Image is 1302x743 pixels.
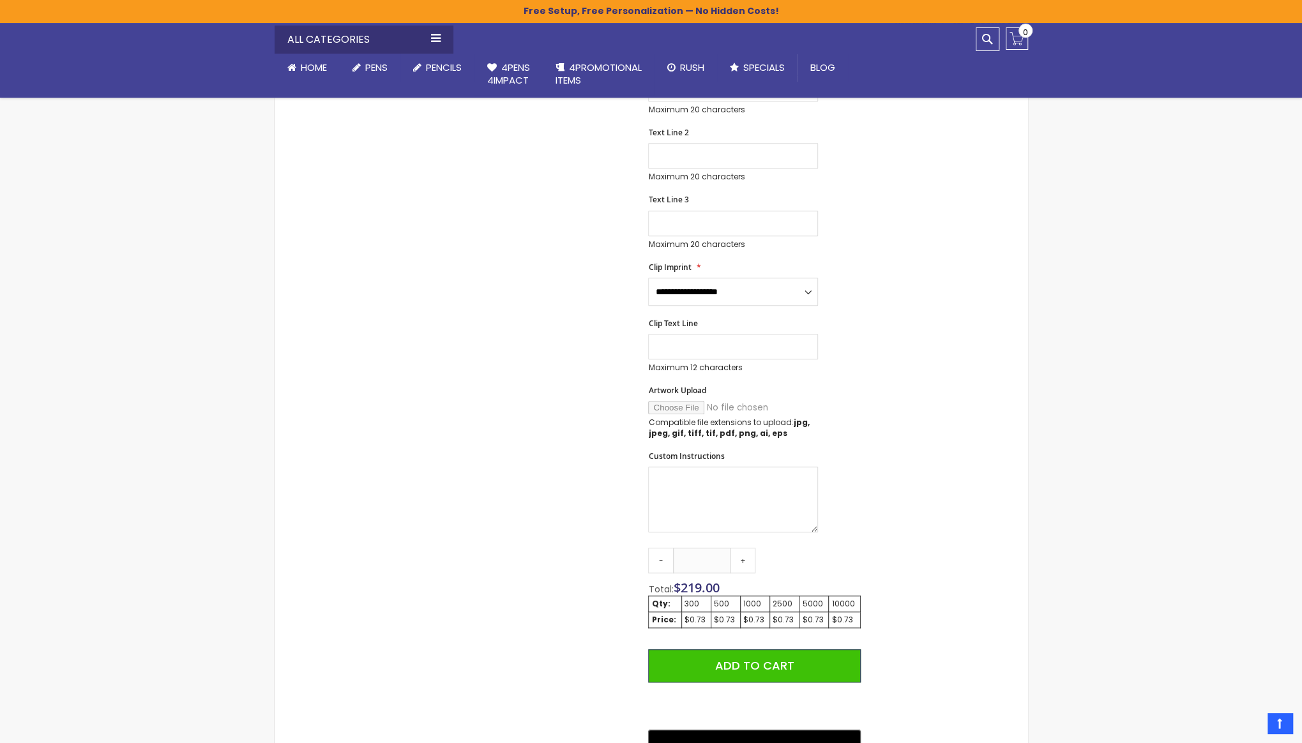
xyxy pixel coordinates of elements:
strong: jpg, jpeg, gif, tiff, tif, pdf, png, ai, eps [648,417,809,438]
span: Clip Text Line [648,318,697,329]
span: Home [301,61,327,74]
a: - [648,548,674,573]
span: Text Line 2 [648,127,688,138]
span: 4Pens 4impact [487,61,530,87]
span: Rush [680,61,704,74]
div: $0.73 [831,615,857,625]
div: 2500 [773,599,796,609]
div: $0.73 [714,615,738,625]
a: 4PROMOTIONALITEMS [543,54,655,95]
div: $0.73 [685,615,708,625]
span: Custom Instructions [648,451,724,462]
div: 300 [685,599,708,609]
span: Specials [743,61,785,74]
a: Pencils [400,54,474,82]
span: 219.00 [680,579,719,596]
span: Pens [365,61,388,74]
div: $0.73 [802,615,826,625]
span: Blog [810,61,835,74]
p: Compatible file extensions to upload: [648,417,818,438]
p: Maximum 12 characters [648,363,818,373]
div: All Categories [275,26,453,54]
div: 500 [714,599,738,609]
span: 4PROMOTIONAL ITEMS [556,61,642,87]
span: Total: [648,583,673,596]
a: 4Pens4impact [474,54,543,95]
a: Blog [798,54,848,82]
p: Maximum 20 characters [648,172,818,182]
div: 5000 [802,599,826,609]
div: $0.73 [743,615,767,625]
a: Specials [717,54,798,82]
iframe: PayPal [648,692,860,721]
span: 0 [1023,26,1028,38]
span: Artwork Upload [648,385,706,396]
div: 10000 [831,599,857,609]
strong: Price: [651,614,676,625]
a: Rush [655,54,717,82]
button: Add to Cart [648,649,860,682]
a: Home [275,54,340,82]
iframe: Reseñas de Clientes en Google [1197,709,1302,743]
a: 0 [1006,27,1028,50]
strong: Qty: [651,598,670,609]
a: + [730,548,755,573]
span: Text Line 3 [648,194,688,205]
span: $ [673,579,719,596]
span: Clip Imprint [648,262,691,273]
p: Maximum 20 characters [648,105,818,115]
a: Pens [340,54,400,82]
span: Pencils [426,61,462,74]
span: Add to Cart [715,657,794,673]
div: 1000 [743,599,767,609]
div: $0.73 [773,615,796,625]
p: Maximum 20 characters [648,239,818,250]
